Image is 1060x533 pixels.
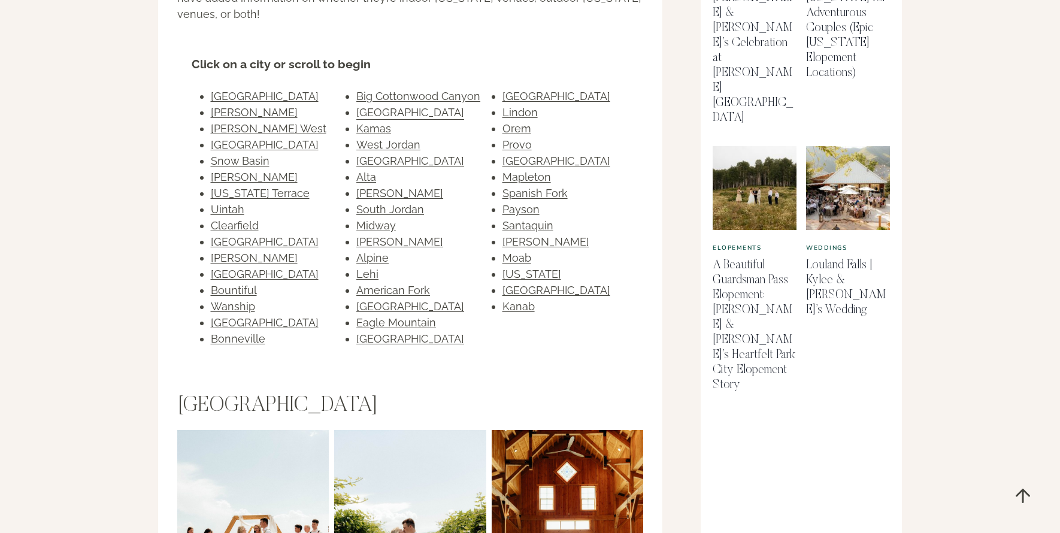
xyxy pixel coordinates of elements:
[356,122,391,135] a: Kamas
[356,203,424,216] a: South Jordan
[211,316,319,329] a: [GEOGRAPHIC_DATA]
[502,219,553,232] a: Santaquin
[502,203,540,216] a: Payson
[356,235,443,248] a: [PERSON_NAME]
[713,146,796,230] img: A Beautiful Guardsman Pass Elopement: Michelle & Matt’s Heartfelt Park City Elopement Story
[502,268,561,280] a: [US_STATE]
[502,284,610,296] a: [GEOGRAPHIC_DATA]
[356,268,378,280] a: Lehi
[356,138,420,151] a: West Jordan
[211,187,310,199] a: [US_STATE] Terrace
[192,56,629,74] span: Click on a city or scroll to begin
[211,138,319,151] a: [GEOGRAPHIC_DATA]
[356,90,480,102] a: Big Cottonwood Canyon
[356,332,464,345] a: [GEOGRAPHIC_DATA]
[1003,476,1042,515] a: Scroll to top
[502,90,610,102] a: [GEOGRAPHIC_DATA]
[713,259,795,391] a: A Beautiful Guardsman Pass Elopement: [PERSON_NAME] & [PERSON_NAME]’s Heartfelt Park City Elopeme...
[806,244,847,252] a: Weddings
[806,259,886,316] a: Louland Falls | Kylee & [PERSON_NAME]’s Wedding
[806,146,890,230] img: Louland Falls | Kylee & Dax’s Wedding
[177,41,643,361] nav: Table of Contents
[502,106,538,119] a: Lindon
[356,284,430,296] a: American Fork
[502,171,551,183] a: Mapleton
[502,122,531,135] a: Orem
[356,316,436,329] a: Eagle Mountain
[502,252,531,264] a: Moab
[211,284,257,296] a: Bountiful
[502,300,535,313] a: Kanab
[356,155,464,167] a: [GEOGRAPHIC_DATA]
[356,187,443,199] a: [PERSON_NAME]
[211,235,319,248] a: [GEOGRAPHIC_DATA]
[211,268,319,280] a: [GEOGRAPHIC_DATA]
[713,244,761,252] a: Elopements
[211,252,298,264] a: [PERSON_NAME]
[211,219,259,232] a: Clearfield
[211,90,319,102] a: [GEOGRAPHIC_DATA]
[211,106,298,119] a: [PERSON_NAME]
[211,300,255,313] a: Wanship
[211,171,298,183] a: [PERSON_NAME]
[211,332,265,345] a: Bonneville
[211,122,326,135] a: [PERSON_NAME] West
[502,155,610,167] a: [GEOGRAPHIC_DATA]
[502,138,532,151] a: Provo
[177,393,643,419] h2: [GEOGRAPHIC_DATA]
[211,155,269,167] a: Snow Basin
[211,203,244,216] a: Uintah
[356,219,396,232] a: Midway
[356,300,464,313] a: [GEOGRAPHIC_DATA]
[356,106,464,119] a: [GEOGRAPHIC_DATA]
[502,187,568,199] a: Spanish Fork
[356,252,389,264] a: Alpine
[356,171,376,183] a: Alta
[502,235,589,248] a: [PERSON_NAME]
